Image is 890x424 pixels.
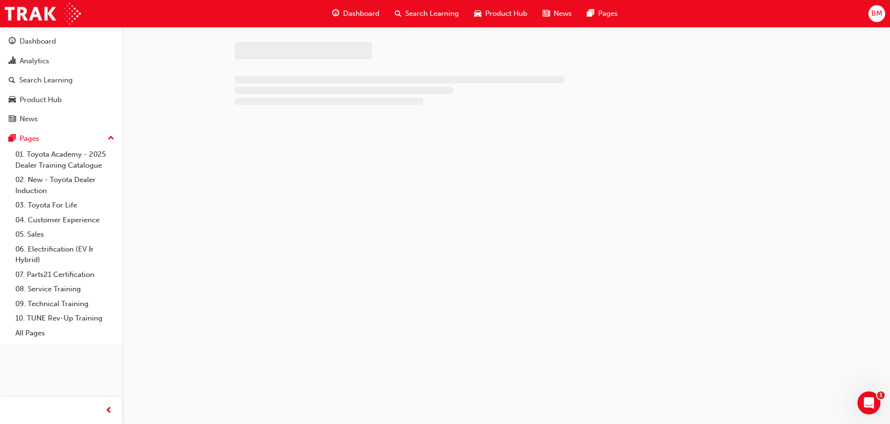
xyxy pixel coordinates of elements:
a: 09. Technical Training [11,297,118,311]
a: guage-iconDashboard [324,4,387,23]
div: Dashboard [20,36,56,47]
a: Search Learning [4,71,118,89]
div: Search Learning [19,75,73,86]
button: Pages [4,130,118,148]
span: BM [871,8,882,19]
span: prev-icon [105,405,112,417]
a: Dashboard [4,33,118,50]
span: pages-icon [9,135,16,143]
a: 07. Parts21 Certification [11,267,118,282]
a: All Pages [11,326,118,341]
iframe: Intercom live chat [857,391,880,414]
a: 10. TUNE Rev-Up Training [11,311,118,326]
span: car-icon [474,8,481,20]
span: news-icon [9,115,16,124]
span: search-icon [9,76,15,85]
span: Product Hub [485,8,527,19]
a: search-iconSearch Learning [387,4,467,23]
span: news-icon [543,8,550,20]
a: 05. Sales [11,227,118,242]
div: Product Hub [20,94,62,105]
div: News [20,114,38,125]
a: news-iconNews [535,4,579,23]
button: BM [868,5,885,22]
span: pages-icon [587,8,594,20]
span: chart-icon [9,57,16,66]
span: up-icon [108,132,114,145]
span: guage-icon [332,8,339,20]
span: 1 [877,391,885,399]
span: search-icon [395,8,401,20]
span: guage-icon [9,37,16,46]
button: DashboardAnalyticsSearch LearningProduct HubNews [4,31,118,130]
a: 03. Toyota For Life [11,198,118,213]
img: Trak [5,3,81,24]
div: Pages [20,133,39,144]
span: Search Learning [405,8,459,19]
a: pages-iconPages [579,4,625,23]
span: car-icon [9,96,16,104]
span: Pages [598,8,618,19]
span: Dashboard [343,8,379,19]
a: Product Hub [4,91,118,109]
a: 02. New - Toyota Dealer Induction [11,172,118,198]
a: 01. Toyota Academy - 2025 Dealer Training Catalogue [11,147,118,172]
a: News [4,110,118,128]
a: car-iconProduct Hub [467,4,535,23]
div: Analytics [20,56,49,67]
a: 04. Customer Experience [11,213,118,228]
a: Analytics [4,52,118,70]
span: News [554,8,572,19]
a: 08. Service Training [11,282,118,297]
a: 06. Electrification (EV & Hybrid) [11,242,118,267]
